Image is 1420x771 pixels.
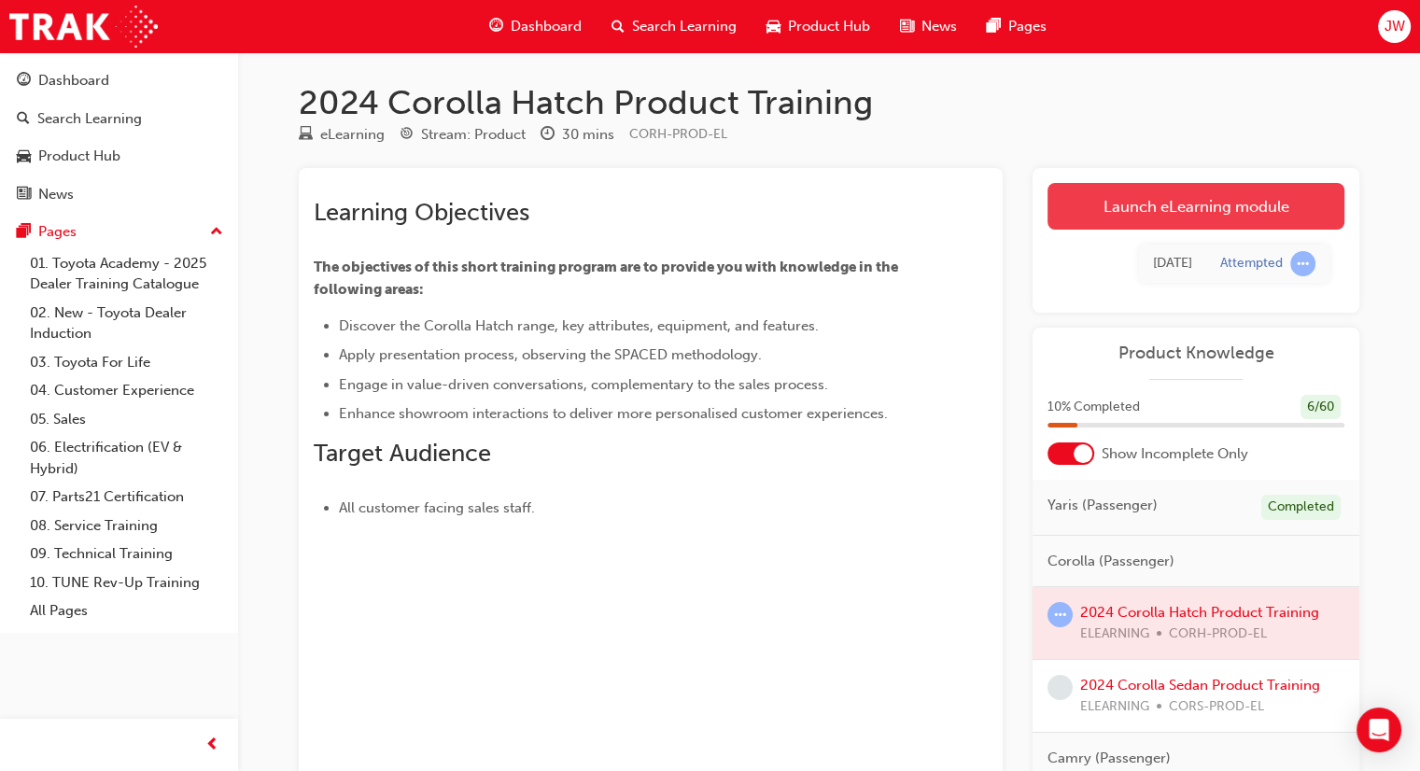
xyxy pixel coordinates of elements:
[314,259,901,298] span: The objectives of this short training program are to provide you with knowledge in the following ...
[1047,748,1171,769] span: Camry (Passenger)
[900,15,914,38] span: news-icon
[22,433,231,483] a: 06. Electrification (EV & Hybrid)
[921,16,957,37] span: News
[38,221,77,243] div: Pages
[1102,443,1248,465] span: Show Incomplete Only
[489,15,503,38] span: guage-icon
[22,249,231,299] a: 01. Toyota Academy - 2025 Dealer Training Catalogue
[7,60,231,215] button: DashboardSearch LearningProduct HubNews
[1220,255,1283,273] div: Attempted
[7,177,231,212] a: News
[17,148,31,165] span: car-icon
[22,568,231,597] a: 10. TUNE Rev-Up Training
[38,146,120,167] div: Product Hub
[7,63,231,98] a: Dashboard
[7,102,231,136] a: Search Learning
[766,15,780,38] span: car-icon
[400,127,414,144] span: target-icon
[421,124,526,146] div: Stream: Product
[629,126,727,142] span: Learning resource code
[1047,602,1073,627] span: learningRecordVerb_ATTEMPT-icon
[541,123,614,147] div: Duration
[7,215,231,249] button: Pages
[1008,16,1047,37] span: Pages
[1047,495,1158,516] span: Yaris (Passenger)
[205,734,219,757] span: prev-icon
[22,596,231,625] a: All Pages
[511,16,582,37] span: Dashboard
[400,123,526,147] div: Stream
[320,124,385,146] div: eLearning
[339,317,819,334] span: Discover the Corolla Hatch range, key attributes, equipment, and features.
[9,6,158,48] img: Trak
[38,184,74,205] div: News
[22,512,231,540] a: 08. Service Training
[1047,183,1344,230] a: Launch eLearning module
[339,346,762,363] span: Apply presentation process, observing the SPACED methodology.
[987,15,1001,38] span: pages-icon
[17,224,31,241] span: pages-icon
[17,187,31,203] span: news-icon
[885,7,972,46] a: news-iconNews
[1169,696,1264,718] span: CORS-PROD-EL
[474,7,597,46] a: guage-iconDashboard
[17,111,30,128] span: search-icon
[339,376,828,393] span: Engage in value-driven conversations, complementary to the sales process.
[1047,397,1140,418] span: 10 % Completed
[314,439,491,468] span: Target Audience
[22,540,231,568] a: 09. Technical Training
[299,82,1359,123] h1: 2024 Corolla Hatch Product Training
[22,376,231,405] a: 04. Customer Experience
[632,16,737,37] span: Search Learning
[37,108,142,130] div: Search Learning
[339,499,535,516] span: All customer facing sales staff.
[1300,395,1341,420] div: 6 / 60
[541,127,555,144] span: clock-icon
[22,348,231,377] a: 03. Toyota For Life
[22,483,231,512] a: 07. Parts21 Certification
[1290,251,1315,276] span: learningRecordVerb_ATTEMPT-icon
[972,7,1061,46] a: pages-iconPages
[22,299,231,348] a: 02. New - Toyota Dealer Induction
[299,123,385,147] div: Type
[339,405,888,422] span: Enhance showroom interactions to deliver more personalised customer experiences.
[1384,16,1404,37] span: JW
[1261,495,1341,520] div: Completed
[1047,343,1344,364] a: Product Knowledge
[1153,253,1192,274] div: Mon Sep 29 2025 12:32:52 GMT+1000 (Australian Eastern Standard Time)
[788,16,870,37] span: Product Hub
[299,127,313,144] span: learningResourceType_ELEARNING-icon
[752,7,885,46] a: car-iconProduct Hub
[22,405,231,434] a: 05. Sales
[562,124,614,146] div: 30 mins
[612,15,625,38] span: search-icon
[38,70,109,91] div: Dashboard
[210,220,223,245] span: up-icon
[1047,551,1174,572] span: Corolla (Passenger)
[1080,696,1149,718] span: ELEARNING
[314,198,529,227] span: Learning Objectives
[597,7,752,46] a: search-iconSearch Learning
[1378,10,1411,43] button: JW
[1080,677,1320,694] a: 2024 Corolla Sedan Product Training
[7,139,231,174] a: Product Hub
[17,73,31,90] span: guage-icon
[1047,675,1073,700] span: learningRecordVerb_NONE-icon
[1357,708,1401,752] div: Open Intercom Messenger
